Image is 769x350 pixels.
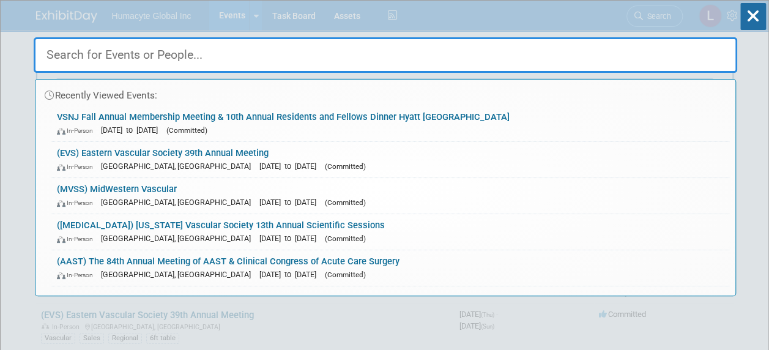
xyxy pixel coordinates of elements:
[101,234,257,243] span: [GEOGRAPHIC_DATA], [GEOGRAPHIC_DATA]
[166,126,207,135] span: (Committed)
[51,106,729,141] a: VSNJ Fall Annual Membership Meeting & 10th Annual Residents and Fellows Dinner Hyatt [GEOGRAPHIC_...
[259,234,322,243] span: [DATE] to [DATE]
[325,198,366,207] span: (Committed)
[57,127,98,135] span: In-Person
[57,163,98,171] span: In-Person
[259,198,322,207] span: [DATE] to [DATE]
[101,198,257,207] span: [GEOGRAPHIC_DATA], [GEOGRAPHIC_DATA]
[325,234,366,243] span: (Committed)
[101,125,164,135] span: [DATE] to [DATE]
[57,271,98,279] span: In-Person
[325,162,366,171] span: (Committed)
[101,270,257,279] span: [GEOGRAPHIC_DATA], [GEOGRAPHIC_DATA]
[51,178,729,214] a: (MVSS) MidWestern Vascular In-Person [GEOGRAPHIC_DATA], [GEOGRAPHIC_DATA] [DATE] to [DATE] (Commi...
[51,250,729,286] a: (AAST) The 84th Annual Meeting of AAST & Clinical Congress of Acute Care Surgery In-Person [GEOGR...
[57,235,98,243] span: In-Person
[57,199,98,207] span: In-Person
[51,142,729,177] a: (EVS) Eastern Vascular Society 39th Annual Meeting In-Person [GEOGRAPHIC_DATA], [GEOGRAPHIC_DATA]...
[259,162,322,171] span: [DATE] to [DATE]
[259,270,322,279] span: [DATE] to [DATE]
[34,37,737,73] input: Search for Events or People...
[325,270,366,279] span: (Committed)
[51,214,729,250] a: ([MEDICAL_DATA]) [US_STATE] Vascular Society 13th Annual Scientific Sessions In-Person [GEOGRAPHI...
[42,80,729,106] div: Recently Viewed Events:
[101,162,257,171] span: [GEOGRAPHIC_DATA], [GEOGRAPHIC_DATA]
